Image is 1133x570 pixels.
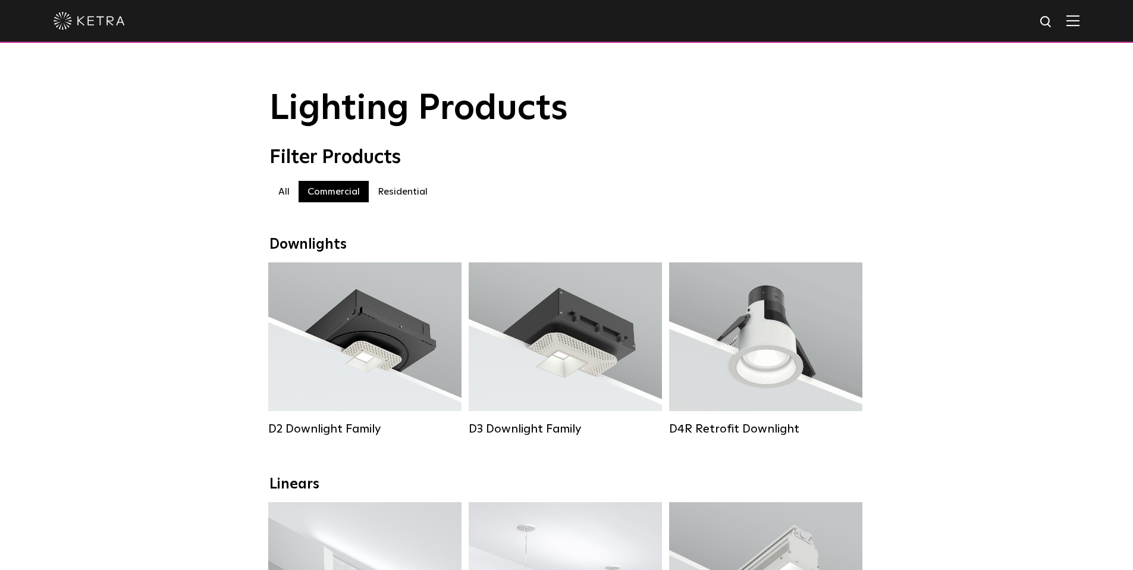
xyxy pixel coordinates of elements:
div: Filter Products [269,146,864,169]
img: ketra-logo-2019-white [54,12,125,30]
span: Lighting Products [269,91,568,127]
div: Downlights [269,236,864,253]
label: Residential [369,181,437,202]
img: search icon [1039,15,1054,30]
a: D3 Downlight Family Lumen Output:700 / 900 / 1100Colors:White / Black / Silver / Bronze / Paintab... [469,262,662,436]
label: All [269,181,299,202]
img: Hamburger%20Nav.svg [1066,15,1079,26]
label: Commercial [299,181,369,202]
div: D4R Retrofit Downlight [669,422,862,436]
div: D3 Downlight Family [469,422,662,436]
a: D2 Downlight Family Lumen Output:1200Colors:White / Black / Gloss Black / Silver / Bronze / Silve... [268,262,462,436]
div: Linears [269,476,864,493]
div: D2 Downlight Family [268,422,462,436]
a: D4R Retrofit Downlight Lumen Output:800Colors:White / BlackBeam Angles:15° / 25° / 40° / 60°Watta... [669,262,862,436]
